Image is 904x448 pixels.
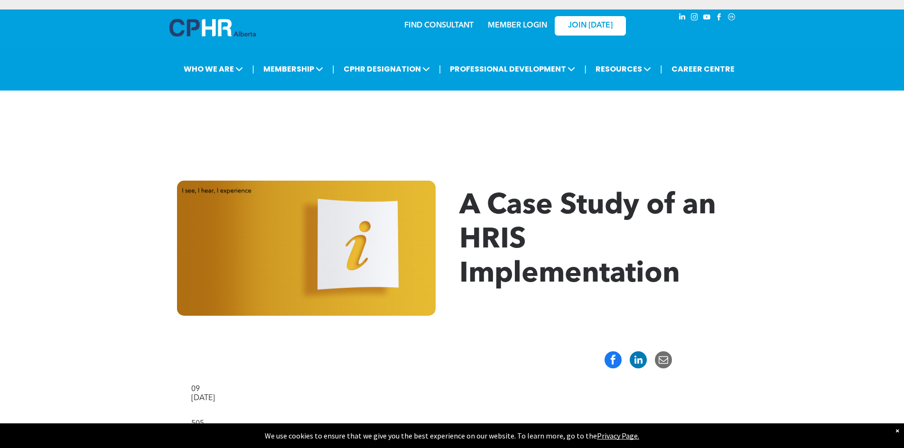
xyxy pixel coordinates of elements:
[252,59,254,79] li: |
[404,22,474,29] a: FIND CONSULTANT
[669,60,737,78] a: CAREER CENTRE
[597,431,639,440] a: Privacy Page.
[181,60,246,78] span: WHO WE ARE
[690,12,700,25] a: instagram
[191,394,713,403] div: [DATE]
[584,59,587,79] li: |
[677,12,688,25] a: linkedin
[714,12,725,25] a: facebook
[169,19,256,37] img: A blue and white logo for cp alberta
[702,12,712,25] a: youtube
[727,12,737,25] a: Social network
[191,420,713,429] div: 505
[488,22,547,29] a: MEMBER LOGIN
[332,59,335,79] li: |
[341,60,433,78] span: CPHR DESIGNATION
[555,16,626,36] a: JOIN [DATE]
[191,385,713,394] div: 09
[447,60,578,78] span: PROFESSIONAL DEVELOPMENT
[439,59,441,79] li: |
[660,59,662,79] li: |
[568,21,613,30] span: JOIN [DATE]
[261,60,326,78] span: MEMBERSHIP
[895,426,899,435] div: Dismiss notification
[459,192,716,289] span: A Case Study of an HRIS Implementation
[593,60,654,78] span: RESOURCES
